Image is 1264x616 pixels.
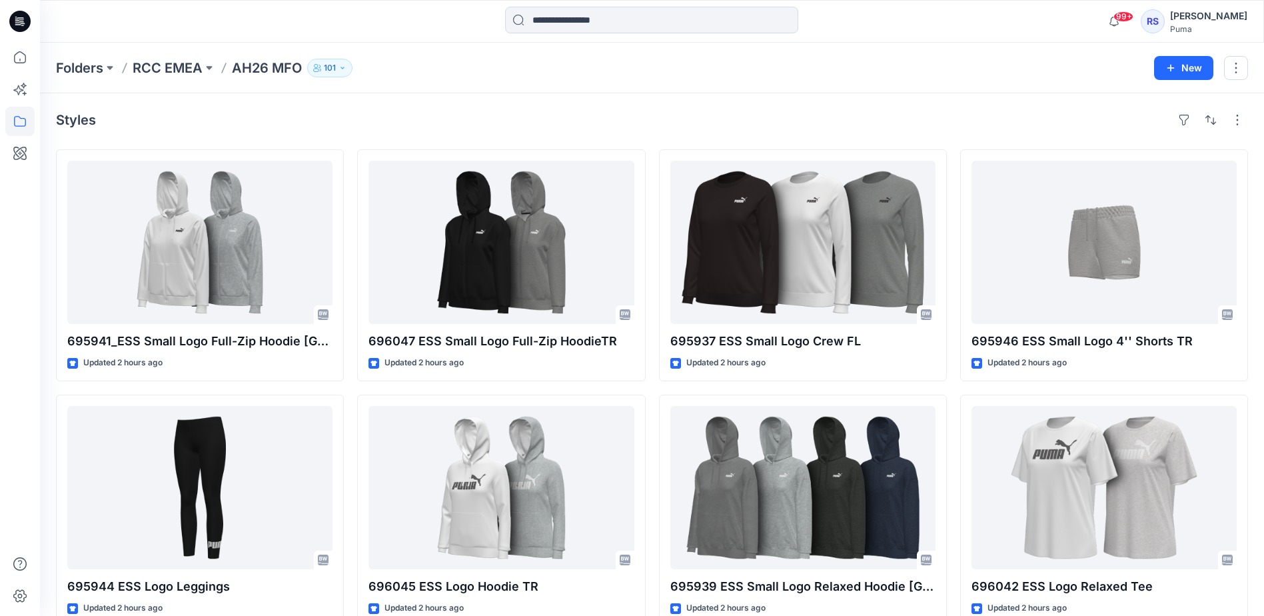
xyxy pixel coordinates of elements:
[971,161,1237,324] a: 695946 ESS Small Logo 4'' Shorts TR
[670,406,936,569] a: 695939 ESS Small Logo Relaxed Hoodie FL
[56,112,96,128] h4: Styles
[670,577,936,596] p: 695939 ESS Small Logo Relaxed Hoodie [GEOGRAPHIC_DATA]
[670,332,936,351] p: 695937 ESS Small Logo Crew FL
[987,356,1067,370] p: Updated 2 hours ago
[67,161,332,324] a: 695941_ESS Small Logo Full-Zip Hoodie FL
[670,161,936,324] a: 695937 ESS Small Logo Crew FL
[1170,24,1247,34] div: Puma
[232,59,302,77] p: AH26 MFO
[368,577,634,596] p: 696045 ESS Logo Hoodie TR
[368,332,634,351] p: 696047 ESS Small Logo Full-Zip HoodieTR
[384,601,464,615] p: Updated 2 hours ago
[368,161,634,324] a: 696047 ESS Small Logo Full-Zip HoodieTR
[971,332,1237,351] p: 695946 ESS Small Logo 4'' Shorts TR
[67,406,332,569] a: 695944 ESS Logo Leggings
[307,59,352,77] button: 101
[1141,9,1165,33] div: RS
[67,577,332,596] p: 695944 ESS Logo Leggings
[67,332,332,351] p: 695941_ESS Small Logo Full-Zip Hoodie [GEOGRAPHIC_DATA]
[133,59,203,77] a: RCC EMEA
[368,406,634,569] a: 696045 ESS Logo Hoodie TR
[1154,56,1213,80] button: New
[324,61,336,75] p: 101
[83,356,163,370] p: Updated 2 hours ago
[56,59,103,77] a: Folders
[83,601,163,615] p: Updated 2 hours ago
[686,601,766,615] p: Updated 2 hours ago
[1113,11,1133,22] span: 99+
[384,356,464,370] p: Updated 2 hours ago
[1170,8,1247,24] div: [PERSON_NAME]
[686,356,766,370] p: Updated 2 hours ago
[987,601,1067,615] p: Updated 2 hours ago
[971,406,1237,569] a: 696042 ESS Logo Relaxed Tee
[971,577,1237,596] p: 696042 ESS Logo Relaxed Tee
